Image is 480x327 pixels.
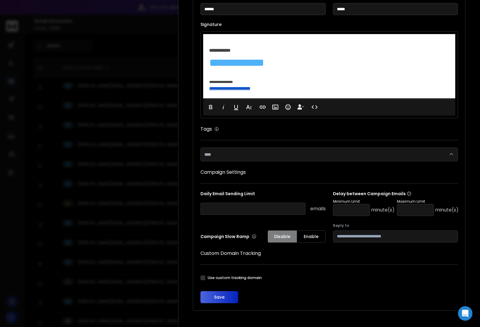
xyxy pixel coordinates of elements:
[218,101,229,113] button: Italic (⌘I)
[435,206,459,214] p: minute(s)
[371,206,395,214] p: minute(s)
[200,233,256,240] p: Campaign Slow Ramp
[200,125,212,133] h1: Tags
[333,191,459,197] p: Delay between Campaign Emails
[230,101,242,113] button: Underline (⌘U)
[397,199,459,204] p: Maximum Limit
[270,101,281,113] button: Insert Image (⌘P)
[200,191,326,199] p: Daily Email Sending Limit
[333,199,395,204] p: Minimum Limit
[200,22,458,27] label: Signature
[282,101,294,113] button: Emoticons
[205,101,216,113] button: Bold (⌘B)
[309,101,320,113] button: Code View
[243,101,254,113] button: More Text
[200,169,458,176] h1: Campaign Settings
[310,205,326,212] p: emails
[458,306,472,321] div: Open Intercom Messenger
[333,223,458,228] label: Reply to
[268,230,297,243] button: Disable
[208,275,262,280] label: Use custom tracking domain
[200,291,238,303] button: Save
[295,101,306,113] button: Insert Unsubscribe Link
[297,230,326,243] button: Enable
[200,250,458,257] h1: Custom Domain Tracking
